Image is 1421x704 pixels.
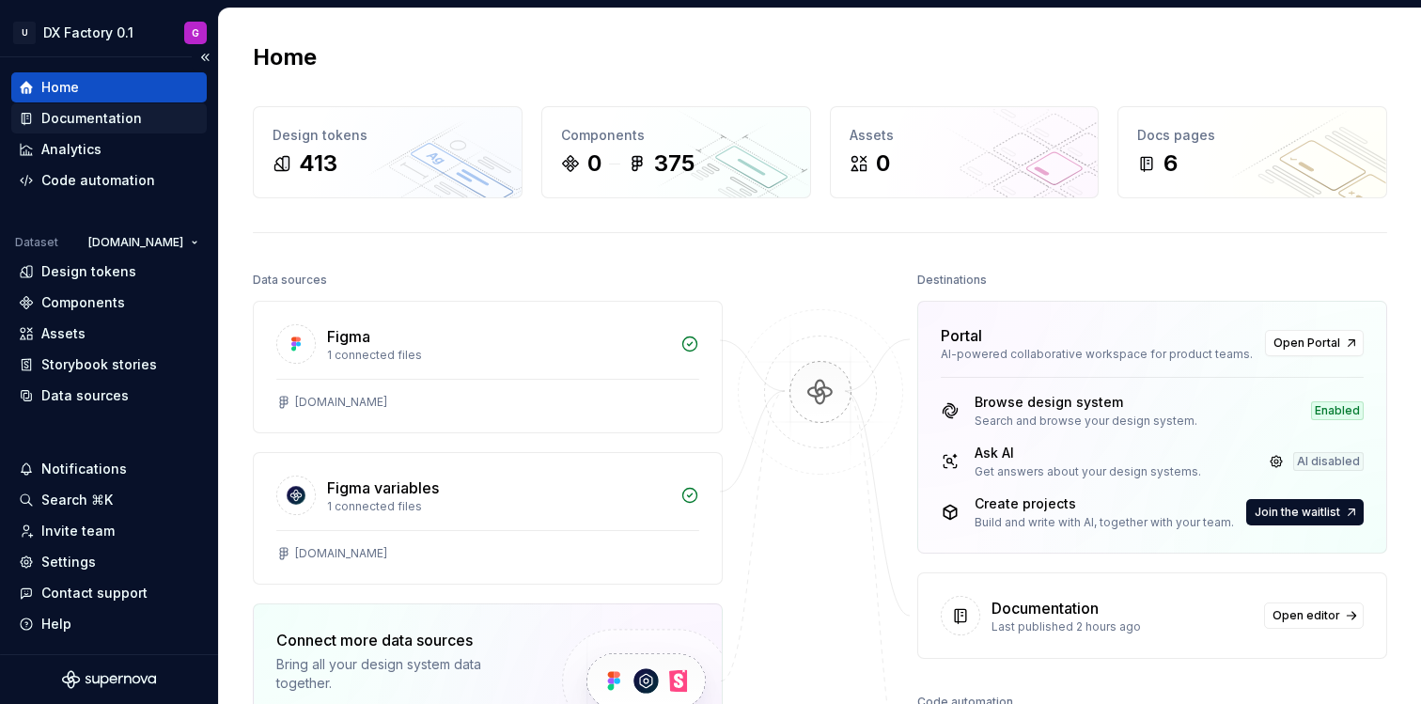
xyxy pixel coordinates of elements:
a: Components0375 [541,106,811,198]
div: AI-powered collaborative workspace for product teams. [941,347,1254,362]
div: Notifications [41,460,127,478]
div: G [192,25,199,40]
a: Storybook stories [11,350,207,380]
a: Data sources [11,381,207,411]
div: Dataset [15,235,58,250]
div: 0 [587,149,601,179]
div: Connect more data sources [276,629,530,651]
div: Code automation [41,171,155,190]
button: Contact support [11,578,207,608]
button: Collapse sidebar [192,44,218,70]
svg: Supernova Logo [62,670,156,689]
div: 1 connected files [327,499,669,514]
div: Browse design system [975,393,1197,412]
div: U [13,22,36,44]
div: Enabled [1311,401,1364,420]
a: Home [11,72,207,102]
a: Figma1 connected files[DOMAIN_NAME] [253,301,723,433]
div: Design tokens [273,126,503,145]
div: Documentation [992,597,1099,619]
span: Join the waitlist [1255,505,1340,520]
a: Code automation [11,165,207,196]
div: Docs pages [1137,126,1367,145]
div: Bring all your design system data together. [276,655,530,693]
div: AI disabled [1293,452,1364,471]
span: Open Portal [1273,336,1340,351]
div: Invite team [41,522,115,540]
div: 413 [299,149,337,179]
div: Components [561,126,791,145]
div: Storybook stories [41,355,157,374]
div: [DOMAIN_NAME] [295,395,387,410]
span: [DOMAIN_NAME] [88,235,183,250]
div: Design tokens [41,262,136,281]
button: [DOMAIN_NAME] [80,229,207,256]
div: Home [41,78,79,97]
a: Docs pages6 [1117,106,1387,198]
div: 6 [1163,149,1178,179]
div: Analytics [41,140,101,159]
h2: Home [253,42,317,72]
a: Invite team [11,516,207,546]
a: Assets [11,319,207,349]
div: Help [41,615,71,634]
div: Data sources [41,386,129,405]
div: [DOMAIN_NAME] [295,546,387,561]
a: Design tokens413 [253,106,523,198]
a: Join the waitlist [1246,499,1364,525]
a: Open Portal [1265,330,1364,356]
button: Help [11,609,207,639]
button: Search ⌘K [11,485,207,515]
div: Search and browse your design system. [975,414,1197,429]
div: Ask AI [975,444,1201,462]
div: Get answers about your design systems. [975,464,1201,479]
div: Figma [327,325,370,348]
a: Figma variables1 connected files[DOMAIN_NAME] [253,452,723,585]
div: Assets [41,324,86,343]
div: Documentation [41,109,142,128]
a: Components [11,288,207,318]
div: Destinations [917,267,987,293]
a: Design tokens [11,257,207,287]
a: Settings [11,547,207,577]
div: 1 connected files [327,348,669,363]
div: Last published 2 hours ago [992,619,1253,634]
div: Assets [850,126,1080,145]
div: Portal [941,324,982,347]
span: Open editor [1273,608,1340,623]
button: UDX Factory 0.1G [4,12,214,53]
div: Create projects [975,494,1234,513]
a: Open editor [1264,602,1364,629]
a: Documentation [11,103,207,133]
div: Data sources [253,267,327,293]
a: Analytics [11,134,207,164]
div: 0 [876,149,890,179]
div: Contact support [41,584,148,602]
div: 375 [654,149,695,179]
div: DX Factory 0.1 [43,23,133,42]
div: Figma variables [327,477,439,499]
div: Build and write with AI, together with your team. [975,515,1234,530]
a: Assets0 [830,106,1100,198]
div: Components [41,293,125,312]
div: Settings [41,553,96,571]
div: Search ⌘K [41,491,113,509]
button: Notifications [11,454,207,484]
